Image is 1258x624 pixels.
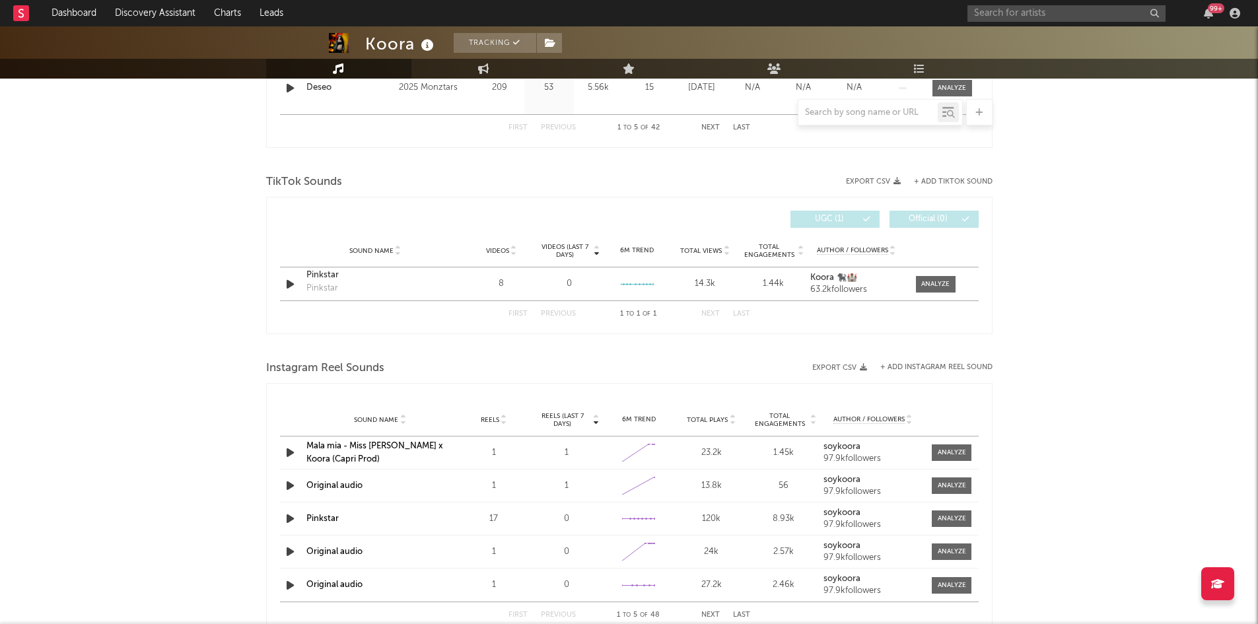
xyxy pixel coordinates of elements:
a: Original audio [306,580,363,589]
div: 99 + [1208,3,1224,13]
div: 2025 Monztars [399,80,471,96]
div: 97.9k followers [823,520,923,530]
div: N/A [832,81,876,94]
input: Search for artists [967,5,1166,22]
a: soykoora [823,541,923,551]
span: Author / Followers [833,415,905,424]
span: to [626,311,634,317]
a: soykoora [823,508,923,518]
div: 6M Trend [606,415,672,425]
div: 1 [461,545,527,559]
div: + Add Instagram Reel Sound [867,364,993,371]
div: 0 [567,277,572,291]
div: 97.9k followers [823,487,923,497]
span: UGC ( 1 ) [799,215,860,223]
div: 8.93k [751,512,817,526]
div: [DATE] [680,81,724,94]
div: Koora [365,33,437,55]
div: 1 5 48 [602,607,675,623]
div: 24k [678,545,744,559]
div: 1.45k [751,446,817,460]
button: Next [701,611,720,619]
strong: soykoora [823,508,860,517]
button: Previous [541,310,576,318]
div: Pinkstar [306,282,338,295]
a: Koora 🐈‍⬛🏰 [810,273,902,283]
span: of [640,612,648,618]
strong: soykoora [823,475,860,484]
div: 27.2k [678,578,744,592]
button: Last [733,124,750,131]
button: Export CSV [846,178,901,186]
div: 1 [461,479,527,493]
button: Previous [541,611,576,619]
a: soykoora [823,442,923,452]
span: Official ( 0 ) [898,215,959,223]
span: Author / Followers [817,246,888,255]
a: soykoora [823,475,923,485]
button: First [508,310,528,318]
button: 99+ [1204,8,1213,18]
a: Pinkstar [306,269,444,282]
a: Pinkstar [306,514,339,523]
div: 1 [534,479,600,493]
a: Original audio [306,481,363,490]
span: to [623,612,631,618]
a: Mala mia - Miss [PERSON_NAME] x Koora (Capri Prod) [306,442,443,464]
strong: Koora 🐈‍⬛🏰 [810,273,857,282]
div: 120k [678,512,744,526]
span: Total Plays [687,416,728,424]
strong: soykoora [823,442,860,451]
span: Videos [486,247,509,255]
button: Export CSV [812,364,867,372]
button: First [508,611,528,619]
span: Instagram Reel Sounds [266,361,384,376]
div: 1 [461,446,527,460]
div: 6M Trend [606,246,668,256]
a: Deseo [306,81,393,94]
div: 1 5 42 [602,120,675,136]
div: 17 [461,512,527,526]
a: Original audio [306,547,363,556]
div: N/A [781,81,825,94]
div: N/A [730,81,775,94]
span: Total Engagements [742,243,796,259]
div: 97.9k followers [823,586,923,596]
div: 8 [471,277,532,291]
span: Reels [481,416,499,424]
div: 53 [528,81,571,94]
div: 5.56k [577,81,620,94]
div: 2.57k [751,545,817,559]
button: + Add TikTok Sound [901,178,993,186]
div: 15 [627,81,673,94]
div: 97.9k followers [823,553,923,563]
strong: soykoora [823,574,860,583]
span: Videos (last 7 days) [538,243,592,259]
div: 63.2k followers [810,285,902,295]
span: Sound Name [349,247,394,255]
span: Sound Name [354,416,398,424]
button: + Add TikTok Sound [914,178,993,186]
button: + Add Instagram Reel Sound [880,364,993,371]
button: Last [733,611,750,619]
span: of [643,311,650,317]
div: 13.8k [678,479,744,493]
button: First [508,124,528,131]
div: 209 [478,81,521,94]
span: Total Engagements [751,412,809,428]
button: Tracking [454,33,536,53]
div: 1 1 1 [602,306,675,322]
button: UGC(1) [790,211,880,228]
a: soykoora [823,574,923,584]
button: Previous [541,124,576,131]
button: Official(0) [890,211,979,228]
button: Next [701,124,720,131]
input: Search by song name or URL [798,108,938,118]
div: 23.2k [678,446,744,460]
div: 0 [534,512,600,526]
div: 97.9k followers [823,454,923,464]
span: Total Views [680,247,722,255]
div: 0 [534,545,600,559]
div: 1 [461,578,527,592]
